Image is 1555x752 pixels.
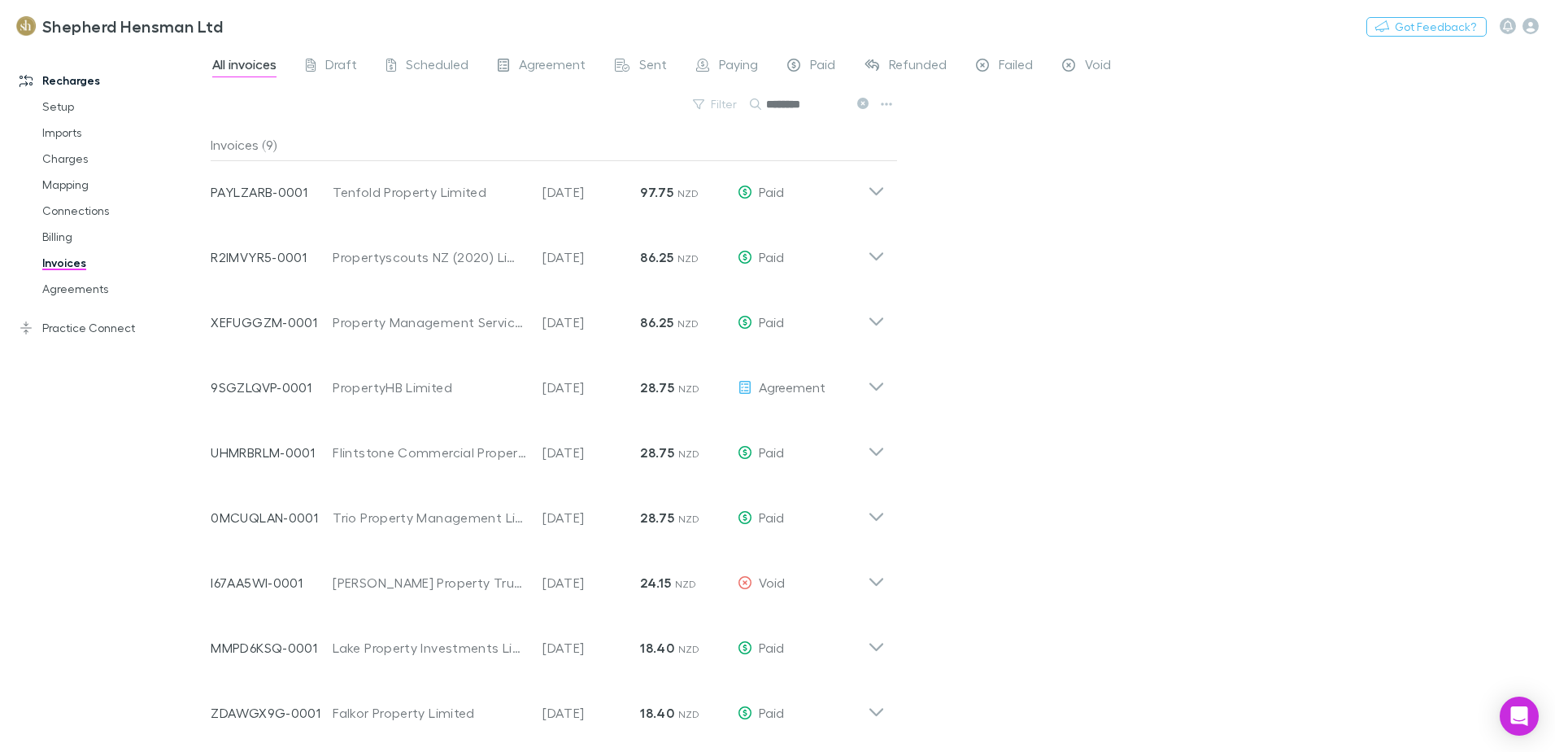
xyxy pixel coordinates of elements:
[542,508,640,527] p: [DATE]
[640,379,674,396] strong: 28.75
[42,16,223,36] h3: Shepherd Hensman Ltd
[640,444,674,461] strong: 28.75
[640,184,673,200] strong: 97.75
[542,182,640,202] p: [DATE]
[685,94,747,114] button: Filter
[198,348,898,413] div: 9SGZLQVP-0001PropertyHB Limited[DATE]28.75 NZDAgreement
[719,56,758,77] span: Paying
[759,444,784,460] span: Paid
[211,247,333,267] p: R2IMVYR5-0001
[678,448,700,460] span: NZD
[677,252,699,265] span: NZD
[759,509,784,525] span: Paid
[333,443,526,462] div: Flintstone Commercial Property Limited
[26,146,220,172] a: Charges
[1500,697,1539,736] div: Open Intercom Messenger
[675,578,697,590] span: NZD
[333,182,526,202] div: Tenfold Property Limited
[759,249,784,265] span: Paid
[677,317,699,330] span: NZD
[999,56,1033,77] span: Failed
[211,313,333,332] p: XEFUGGZM-0001
[325,56,357,77] span: Draft
[26,120,220,146] a: Imports
[759,705,784,720] span: Paid
[198,544,898,609] div: I67AA5WI-0001[PERSON_NAME] Property Trust[DATE]24.15 NZDVoid
[542,378,640,397] p: [DATE]
[26,250,220,276] a: Invoices
[542,703,640,723] p: [DATE]
[211,638,333,658] p: MMPD6KSQ-0001
[640,509,674,526] strong: 28.75
[333,573,526,592] div: [PERSON_NAME] Property Trust
[759,379,825,395] span: Agreement
[542,313,640,332] p: [DATE]
[640,575,671,591] strong: 24.15
[678,513,700,525] span: NZD
[678,708,700,720] span: NZD
[3,68,220,94] a: Recharges
[211,182,333,202] p: PAYLZARB-0001
[759,184,784,199] span: Paid
[198,153,898,218] div: PAYLZARB-0001Tenfold Property Limited[DATE]97.75 NZDPaid
[198,218,898,283] div: R2IMVYR5-0001Propertyscouts NZ (2020) Limited[DATE]86.25 NZDPaid
[212,56,277,77] span: All invoices
[3,315,220,341] a: Practice Connect
[759,575,785,590] span: Void
[211,443,333,462] p: UHMRBRLM-0001
[678,383,700,395] span: NZD
[211,703,333,723] p: ZDAWGX9G-0001
[198,479,898,544] div: 0MCUQLAN-0001Trio Property Management Limited[DATE]28.75 NZDPaid
[1366,17,1487,37] button: Got Feedback?
[211,378,333,397] p: 9SGZLQVP-0001
[211,508,333,527] p: 0MCUQLAN-0001
[26,172,220,198] a: Mapping
[810,56,835,77] span: Paid
[26,224,220,250] a: Billing
[333,313,526,332] div: Property Management Services 2020 Limited
[16,16,36,36] img: Shepherd Hensman Ltd's Logo
[333,508,526,527] div: Trio Property Management Limited
[640,640,674,656] strong: 18.40
[7,7,233,46] a: Shepherd Hensman Ltd
[677,187,699,199] span: NZD
[406,56,468,77] span: Scheduled
[889,56,947,77] span: Refunded
[542,443,640,462] p: [DATE]
[640,705,674,721] strong: 18.40
[333,378,526,397] div: PropertyHB Limited
[1085,56,1111,77] span: Void
[26,198,220,224] a: Connections
[26,276,220,302] a: Agreements
[542,638,640,658] p: [DATE]
[519,56,586,77] span: Agreement
[639,56,667,77] span: Sent
[198,413,898,479] div: UHMRBRLM-0001Flintstone Commercial Property Limited[DATE]28.75 NZDPaid
[211,573,333,592] p: I67AA5WI-0001
[333,703,526,723] div: Falkor Property Limited
[759,640,784,655] span: Paid
[542,247,640,267] p: [DATE]
[759,314,784,330] span: Paid
[198,283,898,348] div: XEFUGGZM-0001Property Management Services 2020 Limited[DATE]86.25 NZDPaid
[333,247,526,267] div: Propertyscouts NZ (2020) Limited
[198,609,898,674] div: MMPD6KSQ-0001Lake Property Investments Limited[DATE]18.40 NZDPaid
[26,94,220,120] a: Setup
[678,643,700,655] span: NZD
[542,573,640,592] p: [DATE]
[640,249,673,265] strong: 86.25
[640,314,673,330] strong: 86.25
[333,638,526,658] div: Lake Property Investments Limited
[198,674,898,739] div: ZDAWGX9G-0001Falkor Property Limited[DATE]18.40 NZDPaid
